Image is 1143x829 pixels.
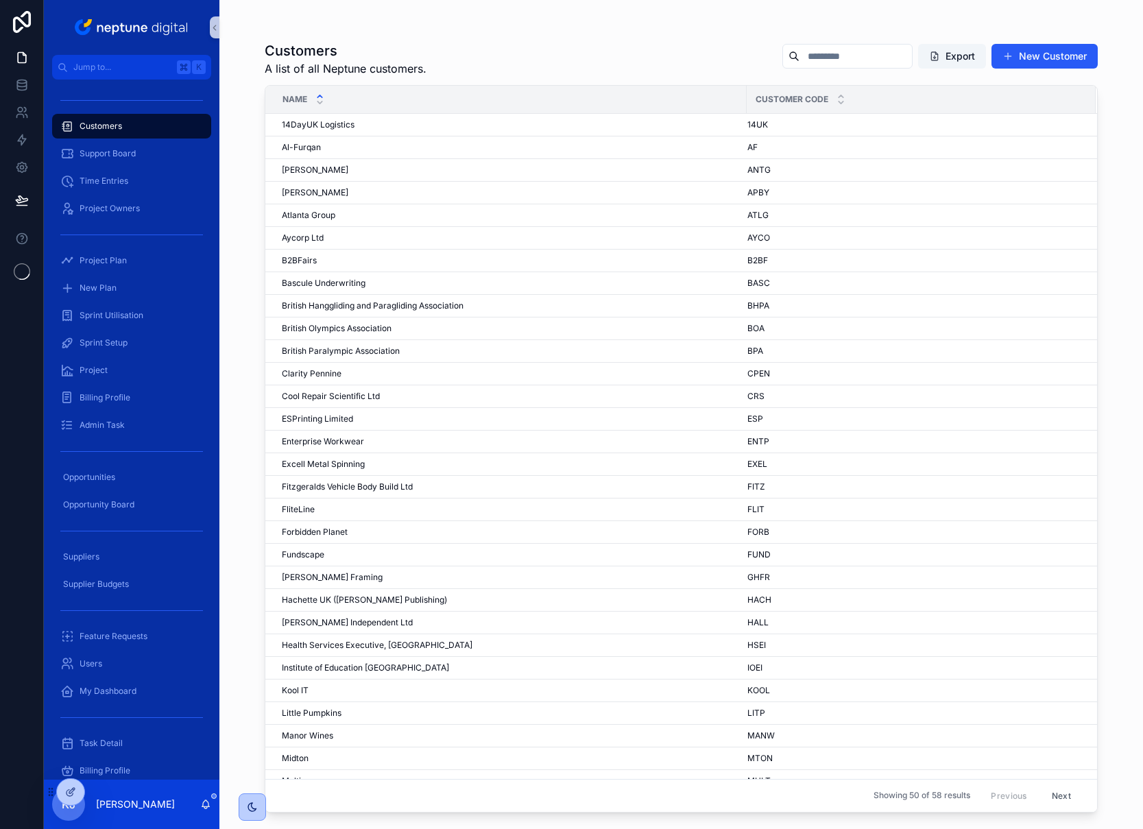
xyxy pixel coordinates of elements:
span: B2BFairs [282,255,317,266]
span: Clarity Pennine [282,368,341,379]
a: Clarity Pennine [282,368,738,379]
a: Project Owners [52,196,211,221]
a: British Olympics Association [282,323,738,334]
span: Cool Repair Scientific Ltd [282,391,380,402]
span: CRS [747,391,765,402]
a: Kool IT [282,685,738,696]
span: [PERSON_NAME] Independent Ltd [282,617,413,628]
span: Billing Profile [80,392,130,403]
span: Fitzgeralds Vehicle Body Build Ltd [282,481,413,492]
span: ATLG [747,210,769,221]
a: BHPA [747,300,1079,311]
span: Little Pumpkins [282,708,341,719]
span: LITP [747,708,765,719]
span: A list of all Neptune customers. [265,60,426,77]
a: FITZ [747,481,1079,492]
a: Suppliers [52,544,211,569]
a: Enterprise Workwear [282,436,738,447]
span: HSEI [747,640,766,651]
a: Opportunities [52,465,211,490]
a: HALL [747,617,1079,628]
a: [PERSON_NAME] Independent Ltd [282,617,738,628]
a: MULT [747,776,1079,786]
span: 14DayUK Logistics [282,119,354,130]
a: Fundscape [282,549,738,560]
span: HACH [747,594,771,605]
a: IOEI [747,662,1079,673]
span: AF [747,142,758,153]
h1: Customers [265,41,426,60]
a: BOA [747,323,1079,334]
span: My Dashboard [80,686,136,697]
span: Support Board [80,148,136,159]
button: Jump to...K [52,55,211,80]
a: Sprint Utilisation [52,303,211,328]
span: Supplier Budgets [63,579,129,590]
span: BASC [747,278,770,289]
a: Health Services Executive, [GEOGRAPHIC_DATA] [282,640,738,651]
span: HALL [747,617,769,628]
a: Project Plan [52,248,211,273]
a: New Plan [52,276,211,300]
span: ENTP [747,436,769,447]
span: Name [282,94,307,105]
a: Opportunity Board [52,492,211,517]
a: Atlanta Group [282,210,738,221]
a: Billing Profile [52,385,211,410]
span: ANTG [747,165,771,176]
span: Project Owners [80,203,140,214]
span: Hachette UK ([PERSON_NAME] Publishing) [282,594,447,605]
a: AYCO [747,232,1079,243]
a: Fitzgeralds Vehicle Body Build Ltd [282,481,738,492]
span: Institute of Education [GEOGRAPHIC_DATA] [282,662,449,673]
button: Export [918,44,986,69]
a: B2BFairs [282,255,738,266]
a: MTON [747,753,1079,764]
span: Midton [282,753,309,764]
span: BHPA [747,300,769,311]
span: [PERSON_NAME] Framing [282,572,383,583]
a: LITP [747,708,1079,719]
span: [PERSON_NAME] [282,187,348,198]
span: 14UK [747,119,768,130]
span: KOOL [747,685,770,696]
a: HACH [747,594,1079,605]
span: FUND [747,549,771,560]
a: Forbidden Planet [282,527,738,538]
span: Enterprise Workwear [282,436,364,447]
span: BPA [747,346,763,357]
span: ESP [747,413,763,424]
a: Customers [52,114,211,139]
a: ANTG [747,165,1079,176]
span: Health Services Executive, [GEOGRAPHIC_DATA] [282,640,472,651]
a: 14DayUK Logistics [282,119,738,130]
a: FliteLine [282,504,738,515]
span: Forbidden Planet [282,527,348,538]
a: [PERSON_NAME] [282,187,738,198]
span: Showing 50 of 58 results [874,791,970,802]
a: Support Board [52,141,211,166]
a: Cool Repair Scientific Ltd [282,391,738,402]
span: Task Detail [80,738,123,749]
img: App logo [72,16,192,38]
span: Admin Task [80,420,125,431]
span: British Paralympic Association [282,346,400,357]
a: Task Detail [52,731,211,756]
span: B2BF [747,255,768,266]
span: K [193,62,204,73]
a: Midton [282,753,738,764]
a: ATLG [747,210,1079,221]
span: FORB [747,527,769,538]
span: Time Entries [80,176,128,187]
a: B2BF [747,255,1079,266]
a: FLIT [747,504,1079,515]
a: MANW [747,730,1079,741]
a: ENTP [747,436,1079,447]
span: Sprint Utilisation [80,310,143,321]
span: Atlanta Group [282,210,335,221]
a: FUND [747,549,1079,560]
a: Bascule Underwriting [282,278,738,289]
span: New Plan [80,283,117,293]
a: Billing Profile [52,758,211,783]
span: Feature Requests [80,631,147,642]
